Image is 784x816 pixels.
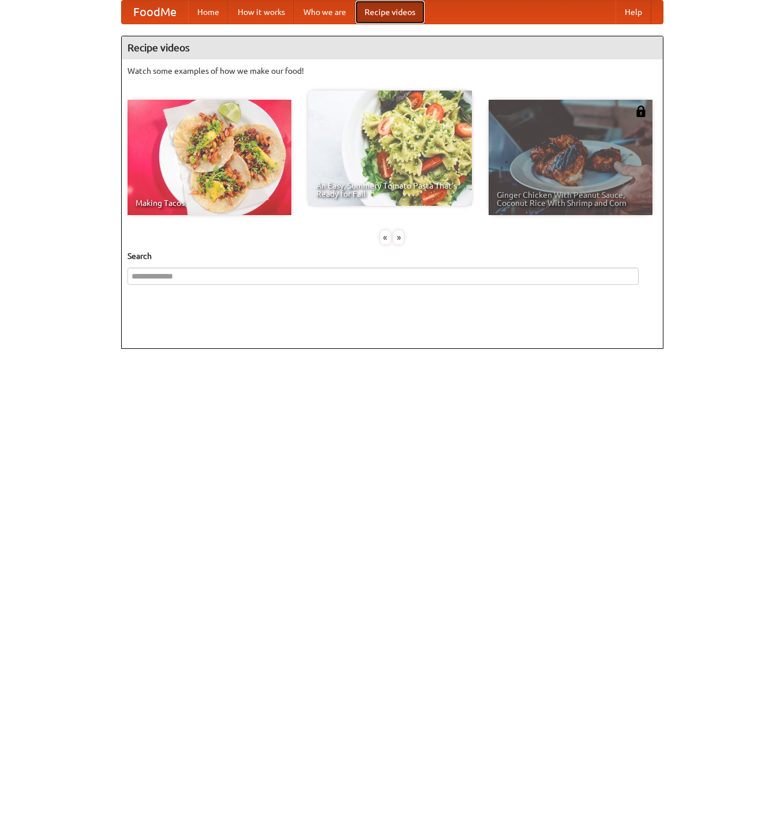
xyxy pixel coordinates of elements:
a: Recipe videos [355,1,425,24]
img: 483408.png [635,106,647,117]
h5: Search [127,250,657,262]
a: How it works [228,1,294,24]
a: FoodMe [122,1,188,24]
h4: Recipe videos [122,36,663,59]
span: Making Tacos [136,199,283,207]
div: » [393,230,404,245]
a: Who we are [294,1,355,24]
div: « [380,230,391,245]
span: An Easy, Summery Tomato Pasta That's Ready for Fall [316,182,464,198]
a: An Easy, Summery Tomato Pasta That's Ready for Fall [308,91,472,206]
a: Help [616,1,651,24]
p: Watch some examples of how we make our food! [127,65,657,77]
a: Making Tacos [127,100,291,215]
a: Home [188,1,228,24]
